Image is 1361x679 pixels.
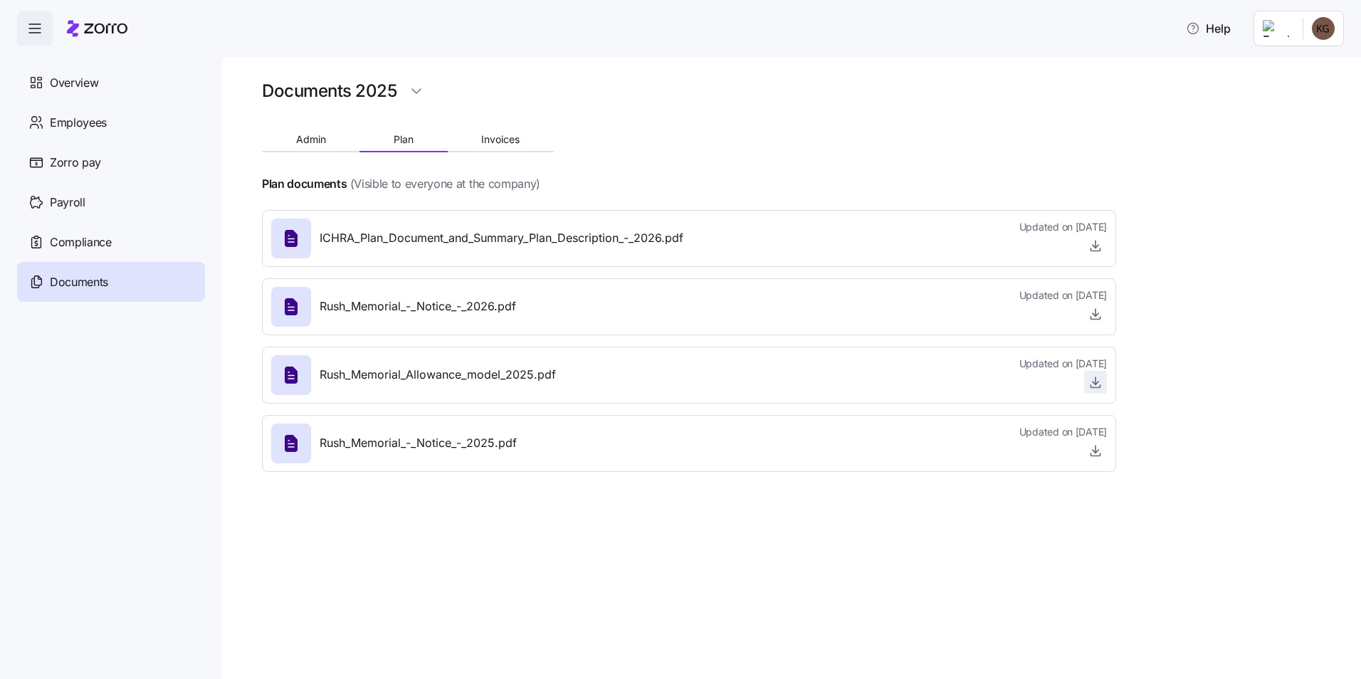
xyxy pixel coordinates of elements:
[17,142,205,182] a: Zorro pay
[1175,14,1242,43] button: Help
[262,176,347,192] h4: Plan documents
[350,175,540,193] span: (Visible to everyone at the company)
[17,63,205,102] a: Overview
[1019,357,1107,371] span: Updated on [DATE]
[50,114,107,132] span: Employees
[262,80,396,102] h1: Documents 2025
[1312,17,1335,40] img: b34cea83cf096b89a2fb04a6d3fa81b3
[481,135,520,144] span: Invoices
[17,102,205,142] a: Employees
[17,222,205,262] a: Compliance
[50,194,85,211] span: Payroll
[50,233,112,251] span: Compliance
[394,135,414,144] span: Plan
[17,182,205,222] a: Payroll
[1263,20,1291,37] img: Employer logo
[17,262,205,302] a: Documents
[320,229,683,247] span: ICHRA_Plan_Document_and_Summary_Plan_Description_-_2026.pdf
[1019,220,1107,234] span: Updated on [DATE]
[296,135,326,144] span: Admin
[1186,20,1231,37] span: Help
[1019,425,1107,439] span: Updated on [DATE]
[50,154,101,172] span: Zorro pay
[320,366,556,384] span: Rush_Memorial_Allowance_model_2025.pdf
[1019,288,1107,302] span: Updated on [DATE]
[50,74,98,92] span: Overview
[50,273,108,291] span: Documents
[320,434,517,452] span: Rush_Memorial_-_Notice_-_2025.pdf
[320,298,516,315] span: Rush_Memorial_-_Notice_-_2026.pdf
